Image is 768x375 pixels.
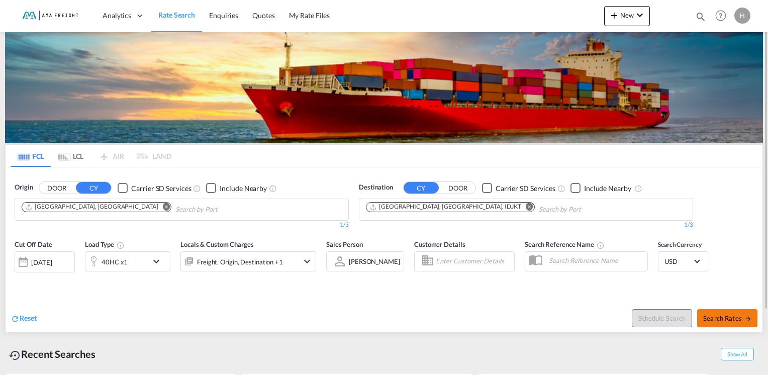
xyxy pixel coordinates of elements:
md-icon: icon-magnify [695,11,706,22]
input: Enter Customer Details [436,254,511,269]
div: 1/3 [359,221,693,229]
md-icon: Your search will be saved by the below given name [597,241,605,249]
div: Include Nearby [584,183,631,194]
img: LCL+%26+FCL+BACKGROUND.png [5,32,763,143]
div: [PERSON_NAME] [349,257,400,265]
span: Quotes [252,11,274,20]
button: CY [404,182,439,194]
span: Destination [359,182,393,193]
span: Cut Off Date [15,240,52,248]
button: Note: By default Schedule search will only considerorigin ports, destination ports and cut off da... [632,309,692,327]
div: 1/3 [15,221,349,229]
span: Rate Search [158,11,195,19]
md-tab-item: LCL [51,145,91,167]
div: Press delete to remove this chip. [25,203,160,211]
div: [DATE] [15,251,75,272]
div: Hamburg, DEHAM [25,203,158,211]
button: Remove [156,203,171,213]
md-icon: icon-backup-restore [9,349,21,361]
div: icon-magnify [695,11,706,26]
div: Freight Origin Destination Factory Stuffing [197,255,283,269]
md-checkbox: Checkbox No Ink [118,182,191,193]
span: Locals & Custom Charges [180,240,254,248]
div: Help [712,7,734,25]
span: Help [712,7,729,24]
md-tab-item: FCL [11,145,51,167]
div: Freight Origin Destination Factory Stuffingicon-chevron-down [180,251,316,271]
span: Search Currency [658,241,702,248]
div: Carrier SD Services [131,183,191,194]
span: Show All [721,348,754,360]
md-checkbox: Checkbox No Ink [206,182,267,193]
md-icon: icon-chevron-down [634,9,646,21]
div: H [734,8,750,24]
span: My Rate Files [289,11,330,20]
md-icon: Unchecked: Ignores neighbouring ports when fetching rates.Checked : Includes neighbouring ports w... [269,184,277,193]
md-checkbox: Checkbox No Ink [570,182,631,193]
span: Sales Person [326,240,363,248]
div: [DATE] [31,258,52,267]
span: Reset [20,314,37,322]
button: Remove [519,203,534,213]
md-icon: Unchecked: Ignores neighbouring ports when fetching rates.Checked : Includes neighbouring ports w... [634,184,642,193]
div: Include Nearby [220,183,267,194]
md-select: Sales Person: Henning Schröder [348,254,401,268]
button: DOOR [39,182,74,194]
div: icon-refreshReset [11,313,37,324]
md-pagination-wrapper: Use the left and right arrow keys to navigate between tabs [11,145,171,167]
md-icon: Unchecked: Search for CY (Container Yard) services for all selected carriers.Checked : Search for... [557,184,565,193]
span: Search Reference Name [525,240,605,248]
span: New [608,11,646,19]
md-icon: icon-information-outline [117,241,125,249]
button: DOOR [440,182,475,194]
div: Jakarta, Java, IDJKT [369,203,521,211]
md-icon: Unchecked: Search for CY (Container Yard) services for all selected carriers.Checked : Search for... [193,184,201,193]
md-icon: icon-plus 400-fg [608,9,620,21]
div: OriginDOOR CY Checkbox No InkUnchecked: Search for CY (Container Yard) services for all selected ... [6,167,762,332]
input: Search Reference Name [544,253,647,268]
div: Carrier SD Services [496,183,555,194]
span: Customer Details [414,240,465,248]
img: f843cad07f0a11efa29f0335918cc2fb.png [15,5,83,27]
button: CY [76,182,111,194]
md-icon: icon-chevron-down [301,255,313,267]
md-checkbox: Checkbox No Ink [482,182,555,193]
button: icon-plus 400-fgNewicon-chevron-down [604,6,650,26]
input: Chips input. [539,202,634,218]
span: Load Type [85,240,125,248]
span: Origin [15,182,33,193]
span: Analytics [103,11,131,21]
md-datepicker: Select [15,271,22,285]
div: 40HC x1 [102,255,128,269]
md-icon: icon-arrow-right [744,315,751,322]
md-select: Select Currency: $ USDUnited States Dollar [663,254,703,268]
span: Enquiries [209,11,238,20]
div: Press delete to remove this chip. [369,203,523,211]
span: USD [664,257,693,266]
md-chips-wrap: Chips container. Use arrow keys to select chips. [20,199,275,218]
div: Recent Searches [5,343,100,365]
md-icon: icon-chevron-down [150,255,167,267]
span: Search Rates [703,314,751,322]
md-icon: icon-refresh [11,314,20,323]
input: Chips input. [175,202,271,218]
button: Search Ratesicon-arrow-right [697,309,757,327]
md-chips-wrap: Chips container. Use arrow keys to select chips. [364,199,638,218]
div: 40HC x1icon-chevron-down [85,251,170,271]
